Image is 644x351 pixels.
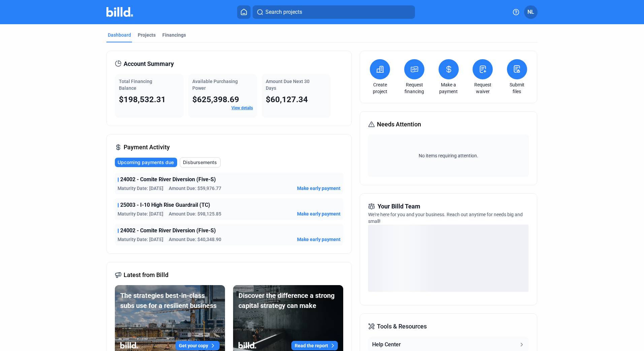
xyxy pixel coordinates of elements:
button: Disbursements [180,157,221,167]
span: Amount Due Next 30 Days [266,79,310,91]
button: NL [524,5,538,19]
a: Submit files [505,81,529,95]
button: Search projects [253,5,415,19]
div: Dashboard [108,32,131,38]
span: Payment Activity [124,143,170,152]
span: $198,532.31 [119,95,166,104]
span: Amount Due: $98,125.85 [169,210,221,217]
div: Help Center [372,341,401,349]
span: Tools & Resources [377,322,427,331]
span: 24002 - Comite River Diversion (Five-S) [120,227,216,235]
span: Maturity Date: [DATE] [118,210,163,217]
button: Read the report [291,341,338,350]
span: Latest from Billd [124,270,168,280]
span: $60,127.34 [266,95,308,104]
span: Your Billd Team [378,202,420,211]
button: Get your copy [175,341,220,350]
button: Upcoming payments due [115,158,177,167]
span: Maturity Date: [DATE] [118,236,163,243]
div: Financings [162,32,186,38]
img: Billd Company Logo [106,7,133,17]
div: The strategies best-in-class subs use for a resilient business [120,290,220,311]
div: Projects [138,32,156,38]
div: Discover the difference a strong capital strategy can make [238,290,338,311]
a: Create project [368,81,392,95]
a: Request financing [402,81,426,95]
span: Search projects [265,8,302,16]
span: Upcoming payments due [118,159,174,166]
span: 24002 - Comite River Diversion (Five-S) [120,175,216,184]
span: Amount Due: $59,976.77 [169,185,221,192]
a: Make a payment [437,81,460,95]
button: Make early payment [297,236,341,243]
span: $625,398.69 [192,95,239,104]
span: 25003 - I-10 High Rise Guardrail (TC) [120,201,210,209]
span: Needs Attention [377,120,421,129]
span: Disbursements [183,159,217,166]
div: loading [368,225,528,292]
span: Available Purchasing Power [192,79,238,91]
span: No items requiring attention. [371,152,526,159]
a: View details [231,106,253,110]
span: Total Financing Balance [119,79,152,91]
span: Amount Due: $40,348.90 [169,236,221,243]
span: We're here for you and your business. Reach out anytime for needs big and small! [368,212,523,224]
span: Account Summary [124,59,174,69]
button: Make early payment [297,185,341,192]
button: Make early payment [297,210,341,217]
a: Request waiver [471,81,494,95]
span: NL [527,8,534,16]
span: Maturity Date: [DATE] [118,185,163,192]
